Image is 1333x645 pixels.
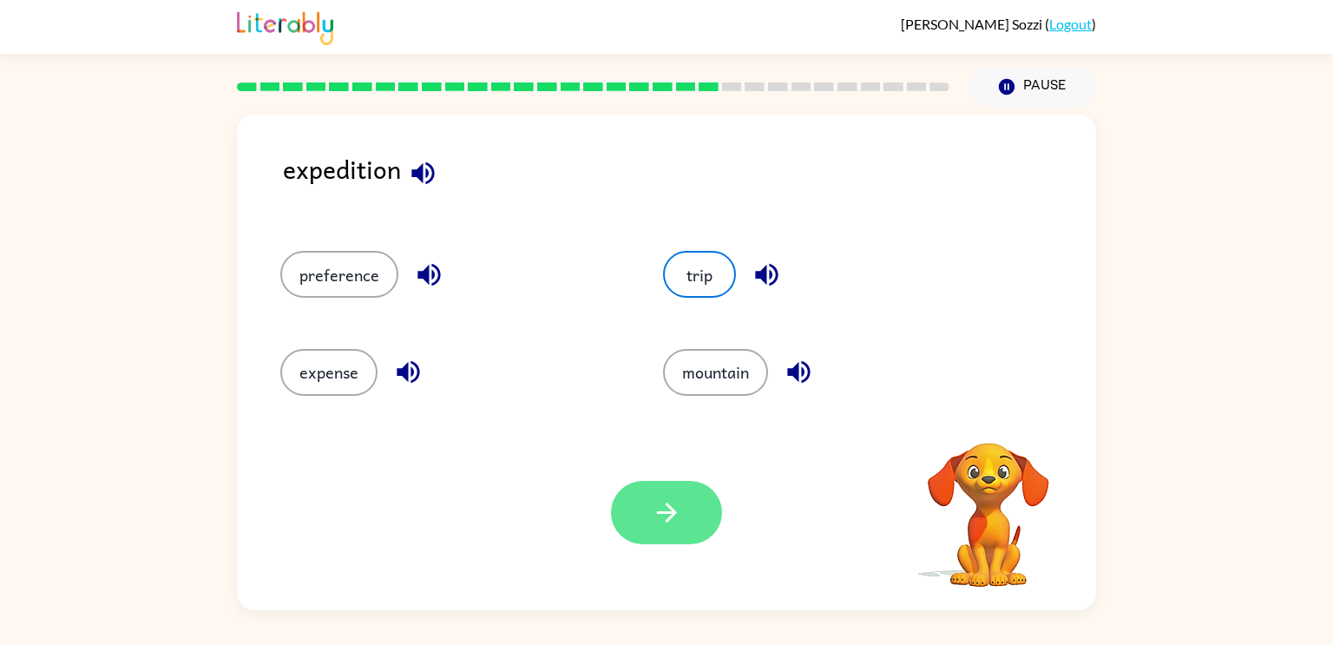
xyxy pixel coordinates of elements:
div: ( ) [901,16,1096,32]
button: mountain [663,349,768,396]
button: expense [280,349,378,396]
a: Logout [1049,16,1092,32]
span: [PERSON_NAME] Sozzi [901,16,1045,32]
button: preference [280,251,398,298]
img: Literably [237,7,333,45]
button: Pause [970,67,1096,107]
div: expedition [283,149,1096,216]
video: Your browser must support playing .mp4 files to use Literably. Please try using another browser. [902,416,1075,589]
button: trip [663,251,736,298]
